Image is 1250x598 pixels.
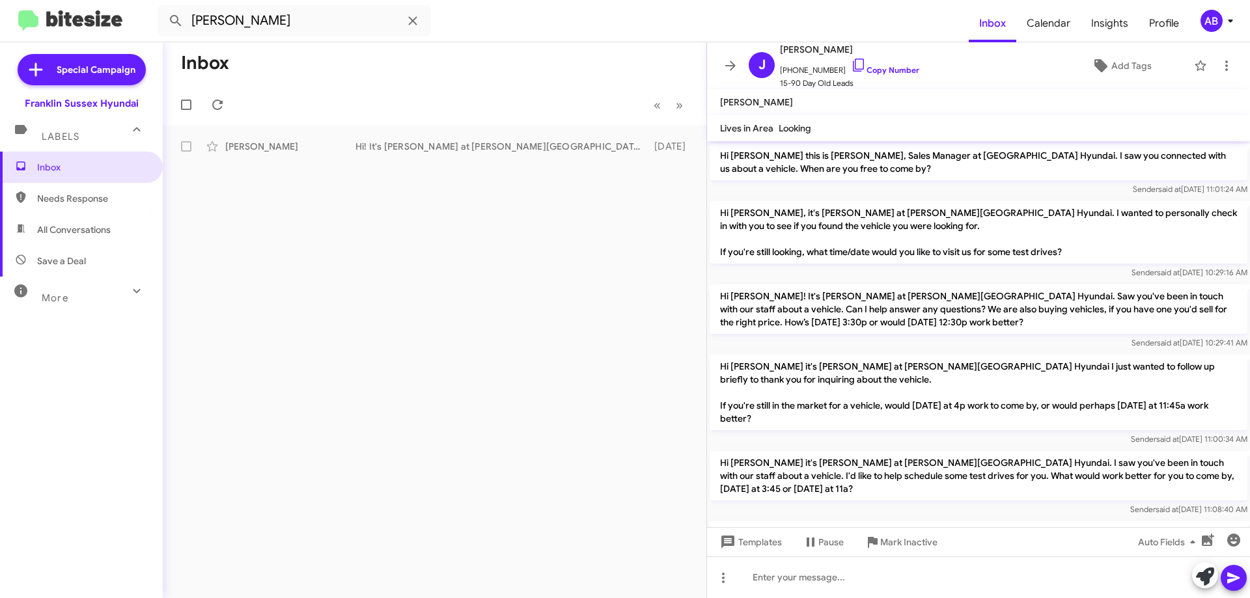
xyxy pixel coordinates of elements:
[818,530,844,554] span: Pause
[710,201,1247,264] p: Hi [PERSON_NAME], it's [PERSON_NAME] at [PERSON_NAME][GEOGRAPHIC_DATA] Hyundai. I wanted to perso...
[37,192,148,205] span: Needs Response
[646,92,691,118] nav: Page navigation example
[717,530,782,554] span: Templates
[57,63,135,76] span: Special Campaign
[1201,10,1223,32] div: AB
[758,55,766,75] span: J
[851,65,919,75] a: Copy Number
[1133,184,1247,194] span: Sender [DATE] 11:01:24 AM
[880,530,937,554] span: Mark Inactive
[854,530,948,554] button: Mark Inactive
[710,284,1247,334] p: Hi [PERSON_NAME]! It's [PERSON_NAME] at [PERSON_NAME][GEOGRAPHIC_DATA] Hyundai. Saw you've been i...
[42,131,79,143] span: Labels
[158,5,431,36] input: Search
[720,96,793,108] span: [PERSON_NAME]
[1081,5,1139,42] a: Insights
[780,57,919,77] span: [PHONE_NUMBER]
[1158,184,1181,194] span: said at
[654,97,661,113] span: «
[1016,5,1081,42] a: Calendar
[1111,54,1152,77] span: Add Tags
[181,53,229,74] h1: Inbox
[1128,530,1211,554] button: Auto Fields
[1138,530,1201,554] span: Auto Fields
[42,292,68,304] span: More
[720,122,773,134] span: Lives in Area
[780,77,919,90] span: 15-90 Day Old Leads
[37,223,111,236] span: All Conversations
[710,355,1247,430] p: Hi [PERSON_NAME] it's [PERSON_NAME] at [PERSON_NAME][GEOGRAPHIC_DATA] Hyundai I just wanted to fo...
[779,122,811,134] span: Looking
[37,254,86,267] span: Save a Deal
[668,92,691,118] button: Next
[1132,267,1247,277] span: Sender [DATE] 10:29:16 AM
[25,97,139,110] div: Franklin Sussex Hyundai
[676,97,683,113] span: »
[1139,5,1189,42] a: Profile
[1131,434,1247,444] span: Sender [DATE] 11:00:34 AM
[648,140,696,153] div: [DATE]
[780,42,919,57] span: [PERSON_NAME]
[1157,267,1180,277] span: said at
[707,530,792,554] button: Templates
[18,54,146,85] a: Special Campaign
[225,140,355,153] div: [PERSON_NAME]
[710,451,1247,500] p: Hi [PERSON_NAME] it's [PERSON_NAME] at [PERSON_NAME][GEOGRAPHIC_DATA] Hyundai. I saw you've been ...
[37,161,148,174] span: Inbox
[1189,10,1236,32] button: AB
[710,521,1247,571] p: Hi [PERSON_NAME]! It's [PERSON_NAME] at [PERSON_NAME][GEOGRAPHIC_DATA] Hyundai. I wanted to check...
[710,144,1247,180] p: Hi [PERSON_NAME] this is [PERSON_NAME], Sales Manager at [GEOGRAPHIC_DATA] Hyundai. I saw you con...
[969,5,1016,42] a: Inbox
[1054,54,1187,77] button: Add Tags
[646,92,669,118] button: Previous
[1130,504,1247,514] span: Sender [DATE] 11:08:40 AM
[1156,434,1179,444] span: said at
[1132,338,1247,347] span: Sender [DATE] 10:29:41 AM
[355,140,648,153] div: Hi! It's [PERSON_NAME] at [PERSON_NAME][GEOGRAPHIC_DATA] Hyundai. Our inventory is always changin...
[792,530,854,554] button: Pause
[1156,504,1178,514] span: said at
[1157,338,1180,347] span: said at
